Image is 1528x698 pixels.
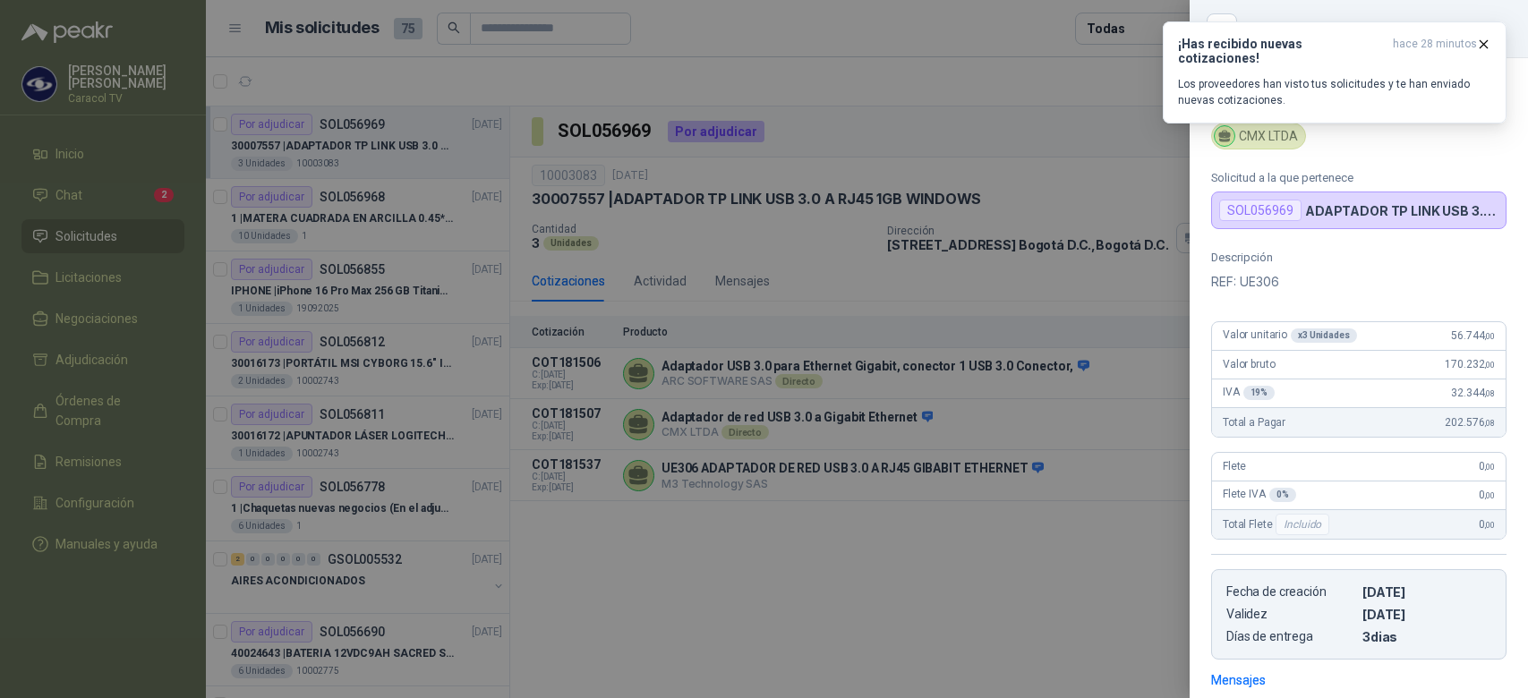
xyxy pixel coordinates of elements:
p: Descripción [1211,251,1507,264]
span: Valor unitario [1223,328,1357,343]
div: 19 % [1243,386,1276,400]
span: 0 [1479,489,1495,501]
span: 0 [1479,460,1495,472]
span: Valor bruto [1223,358,1275,370]
span: hace 28 minutos [1393,37,1477,65]
span: ,00 [1484,520,1495,530]
span: ,00 [1484,331,1495,341]
span: Flete [1223,460,1246,472]
div: COT181507 [1247,14,1507,43]
p: Validez [1226,607,1355,622]
span: IVA [1223,386,1275,400]
p: Los proveedores han visto tus solicitudes y te han enviado nuevas cotizaciones. [1178,76,1491,108]
button: ¡Has recibido nuevas cotizaciones!hace 28 minutos Los proveedores han visto tus solicitudes y te ... [1163,21,1507,123]
p: Días de entrega [1226,629,1355,644]
span: ,08 [1484,418,1495,428]
p: [DATE] [1362,584,1491,600]
div: Mensajes [1211,670,1266,690]
div: x 3 Unidades [1291,328,1357,343]
p: Fecha de creación [1226,584,1355,600]
p: Solicitud a la que pertenece [1211,171,1507,184]
span: 32.344 [1451,387,1495,399]
p: REF: UE306 [1211,271,1507,293]
span: 56.744 [1451,329,1495,342]
span: 0 [1479,518,1495,531]
div: 0 % [1269,488,1296,502]
span: ,00 [1484,462,1495,472]
span: Total a Pagar [1223,416,1285,429]
span: ,00 [1484,490,1495,500]
span: Flete IVA [1223,488,1296,502]
span: 202.576 [1445,416,1495,429]
div: Incluido [1276,514,1329,535]
h3: ¡Has recibido nuevas cotizaciones! [1178,37,1386,65]
span: ,08 [1484,388,1495,398]
span: Total Flete [1223,514,1333,535]
p: [DATE] [1362,607,1491,622]
button: Close [1211,18,1233,39]
p: ADAPTADOR TP LINK USB 3.0 A RJ45 1GB WINDOWS [1305,203,1498,218]
div: SOL056969 [1219,200,1302,221]
span: 170.232 [1445,358,1495,370]
p: 3 dias [1362,629,1491,644]
span: ,00 [1484,360,1495,370]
